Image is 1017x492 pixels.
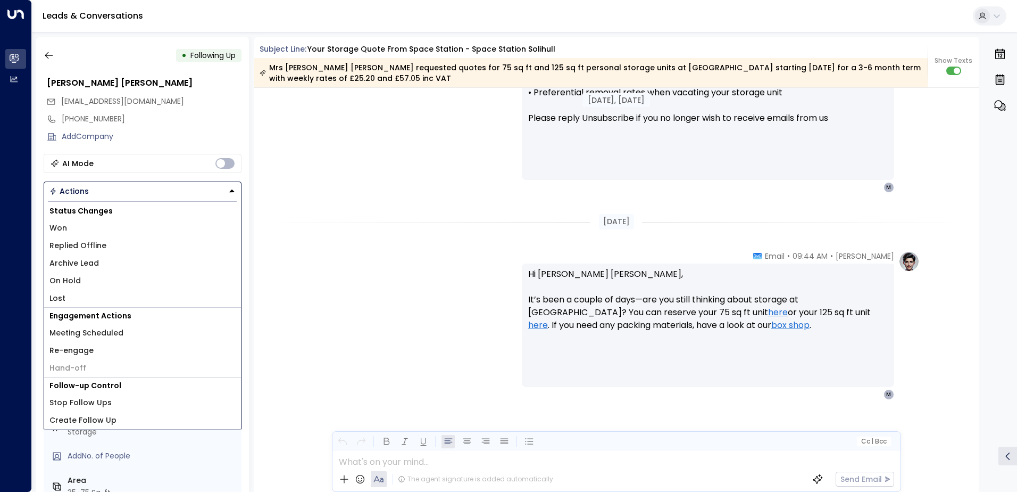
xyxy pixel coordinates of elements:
span: Create Follow Up [49,415,116,426]
span: Won [49,223,67,234]
span: Following Up [190,50,236,61]
div: AddCompany [62,131,241,142]
span: Re-engage [49,345,94,356]
span: [EMAIL_ADDRESS][DOMAIN_NAME] [61,96,184,106]
div: AddNo. of People [68,450,237,462]
a: Leads & Conversations [43,10,143,22]
button: Undo [336,435,349,448]
span: Stop Follow Ups [49,397,112,408]
div: [PERSON_NAME] [PERSON_NAME] [47,77,241,89]
div: Mrs [PERSON_NAME] [PERSON_NAME] requested quotes for 75 sq ft and 125 sq ft personal storage unit... [260,62,922,84]
img: profile-logo.png [898,251,920,272]
span: [PERSON_NAME] [836,251,894,261]
div: M [883,182,894,193]
a: here [528,319,548,332]
span: Hand-off [49,363,86,374]
p: Hi [PERSON_NAME] [PERSON_NAME], It’s been a couple of days—are you still thinking about storage a... [528,268,888,345]
span: Cc Bcc [861,438,886,445]
span: • [787,251,790,261]
span: Email [765,251,785,261]
span: On Hold [49,275,81,286]
span: Archive Lead [49,258,99,269]
div: AI Mode [62,158,94,169]
h1: Status Changes [44,203,241,219]
span: Maryjane221@outlook.com [61,96,184,107]
div: Your storage quote from Space Station - Space Station Solihull [307,44,555,55]
span: Show Texts [935,56,972,65]
div: M [883,389,894,400]
label: Area [68,475,237,486]
span: Lost [49,293,65,304]
div: Button group with a nested menu [44,182,241,201]
a: here [768,306,788,319]
div: [DATE], [DATE] [582,93,650,107]
button: Redo [354,435,368,448]
div: [PHONE_NUMBER] [62,113,241,125]
div: The agent signature is added automatically [398,474,553,484]
div: • [181,46,187,65]
button: Actions [44,182,241,201]
div: Storage [68,427,237,438]
a: box shop [771,319,810,332]
span: Replied Offline [49,240,106,251]
span: Subject Line: [260,44,306,54]
span: Meeting Scheduled [49,327,123,339]
span: • [830,251,833,261]
h1: Follow-up Control [44,378,241,394]
div: Actions [49,186,89,196]
span: | [871,438,873,445]
h1: Engagement Actions [44,308,241,324]
span: 09:44 AM [793,251,828,261]
div: [DATE] [599,214,634,229]
button: Cc|Bcc [856,437,890,447]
